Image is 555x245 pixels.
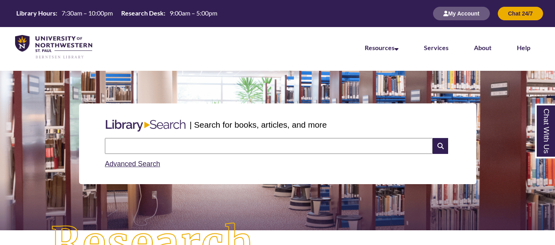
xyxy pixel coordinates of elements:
[365,44,398,51] a: Resources
[474,44,491,51] a: About
[498,10,543,17] a: Chat 24/7
[62,9,113,17] span: 7:30am – 10:00pm
[105,160,160,168] a: Advanced Search
[170,9,217,17] span: 9:00am – 5:00pm
[13,9,220,18] a: Hours Today
[13,9,220,17] table: Hours Today
[424,44,449,51] a: Services
[433,7,490,20] button: My Account
[13,9,58,17] th: Library Hours:
[15,35,92,59] img: UNWSP Library Logo
[118,9,166,17] th: Research Desk:
[102,117,190,135] img: Libary Search
[433,138,448,154] i: Search
[517,44,530,51] a: Help
[498,7,543,20] button: Chat 24/7
[190,119,327,131] p: | Search for books, articles, and more
[433,10,490,17] a: My Account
